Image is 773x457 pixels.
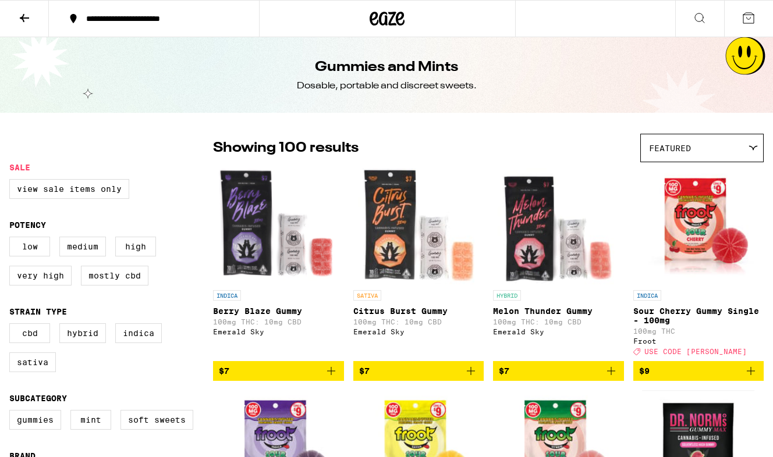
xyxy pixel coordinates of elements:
[353,168,484,361] a: Open page for Citrus Burst Gummy from Emerald Sky
[120,410,193,430] label: Soft Sweets
[649,144,691,153] span: Featured
[219,366,229,376] span: $7
[493,306,624,316] p: Melon Thunder Gummy
[213,306,344,316] p: Berry Blaze Gummy
[9,163,30,172] legend: Sale
[9,266,72,285] label: Very High
[81,266,148,285] label: Mostly CBD
[217,168,341,284] img: Emerald Sky - Berry Blaze Gummy
[358,168,479,284] img: Emerald Sky - Citrus Burst Gummy
[353,361,484,381] button: Add to bag
[213,168,344,361] a: Open page for Berry Blaze Gummy from Emerald Sky
[493,168,624,361] a: Open page for Melon Thunder Gummy from Emerald Sky
[633,290,661,301] p: INDICA
[353,318,484,326] p: 100mg THC: 10mg CBD
[70,410,111,430] label: Mint
[359,366,370,376] span: $7
[633,361,764,381] button: Add to bag
[213,361,344,381] button: Add to bag
[9,179,129,199] label: View Sale Items Only
[315,58,458,77] h1: Gummies and Mints
[115,237,156,256] label: High
[9,220,46,230] legend: Potency
[115,323,162,343] label: Indica
[9,352,56,372] label: Sativa
[213,138,359,158] p: Showing 100 results
[644,348,747,355] span: USE CODE [PERSON_NAME]
[9,394,67,403] legend: Subcategory
[59,237,106,256] label: Medium
[9,410,61,430] label: Gummies
[9,237,50,256] label: Low
[498,168,619,284] img: Emerald Sky - Melon Thunder Gummy
[633,168,764,361] a: Open page for Sour Cherry Gummy Single - 100mg from Froot
[7,8,84,17] span: Hi. Need any help?
[493,361,624,381] button: Add to bag
[213,328,344,335] div: Emerald Sky
[499,366,509,376] span: $7
[633,327,764,335] p: 100mg THC
[493,290,521,301] p: HYBRID
[633,168,764,284] img: Froot - Sour Cherry Gummy Single - 100mg
[213,318,344,326] p: 100mg THC: 10mg CBD
[297,80,477,92] div: Dosable, portable and discreet sweets.
[353,290,381,301] p: SATIVA
[639,366,650,376] span: $9
[353,328,484,335] div: Emerald Sky
[59,323,106,343] label: Hybrid
[493,328,624,335] div: Emerald Sky
[353,306,484,316] p: Citrus Burst Gummy
[213,290,241,301] p: INDICA
[633,306,764,325] p: Sour Cherry Gummy Single - 100mg
[493,318,624,326] p: 100mg THC: 10mg CBD
[9,307,67,316] legend: Strain Type
[9,323,50,343] label: CBD
[633,337,764,345] div: Froot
